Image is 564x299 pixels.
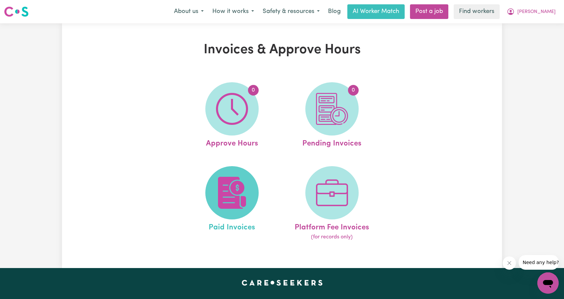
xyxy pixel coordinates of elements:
span: (for records only) [311,233,353,241]
button: My Account [502,5,560,19]
span: Need any help? [4,5,40,10]
span: 0 [348,85,359,96]
a: AI Worker Match [347,4,405,19]
iframe: Button to launch messaging window [537,272,559,294]
a: Platform Fee Invoices(for records only) [284,166,380,241]
a: Post a job [410,4,448,19]
iframe: Close message [503,256,516,270]
span: [PERSON_NAME] [517,8,556,16]
a: Find workers [454,4,500,19]
a: Blog [324,4,345,19]
span: Paid Invoices [209,219,255,233]
a: Careseekers home page [242,280,323,285]
a: Pending Invoices [284,82,380,149]
h1: Invoices & Approve Hours [139,42,425,58]
a: Careseekers logo [4,4,29,19]
img: Careseekers logo [4,6,29,18]
button: How it works [208,5,258,19]
button: About us [170,5,208,19]
span: Pending Invoices [302,136,361,149]
a: Paid Invoices [184,166,280,241]
span: Platform Fee Invoices [295,219,369,233]
a: Approve Hours [184,82,280,149]
button: Safety & resources [258,5,324,19]
iframe: Message from company [519,255,559,270]
span: 0 [248,85,259,96]
span: Approve Hours [206,136,258,149]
